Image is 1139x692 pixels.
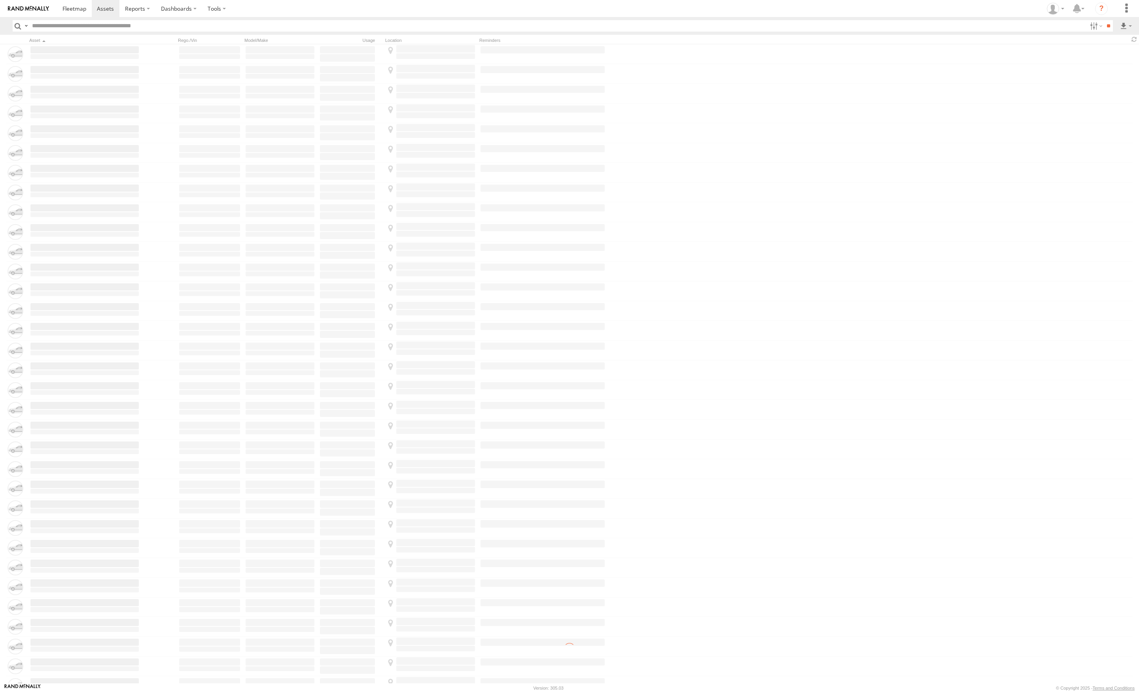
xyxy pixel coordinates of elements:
[1056,686,1135,690] div: © Copyright 2025 -
[319,38,382,43] div: Usage
[29,38,140,43] div: Click to Sort
[1087,20,1104,32] label: Search Filter Options
[1093,686,1135,690] a: Terms and Conditions
[534,686,564,690] div: Version: 305.03
[23,20,29,32] label: Search Query
[4,684,41,692] a: Visit our Website
[479,38,606,43] div: Reminders
[1044,3,1067,15] div: Ajay Jain
[385,38,476,43] div: Location
[1119,20,1133,32] label: Export results as...
[8,6,49,11] img: rand-logo.svg
[1130,36,1139,43] span: Refresh
[178,38,241,43] div: Rego./Vin
[244,38,316,43] div: Model/Make
[1095,2,1108,15] i: ?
